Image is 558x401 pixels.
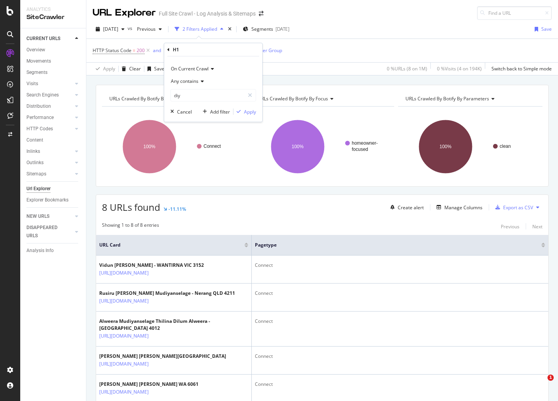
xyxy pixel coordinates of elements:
[26,13,80,22] div: SiteCrawler
[398,204,424,211] div: Create alert
[26,102,51,110] div: Distribution
[440,144,452,149] text: 100%
[258,95,328,102] span: URLs Crawled By Botify By focus
[26,159,73,167] a: Outlinks
[99,332,149,340] a: [URL][DOMAIN_NAME]
[255,290,545,297] div: Connect
[99,242,242,249] span: URL Card
[102,201,160,214] span: 8 URLs found
[173,46,179,53] div: H1
[387,65,427,72] div: 0 % URLs ( 8 on 1M )
[103,26,118,32] span: 2025 Sep. 25th
[541,26,552,32] div: Save
[128,25,134,32] span: vs
[247,47,282,54] div: Add Filter Group
[172,23,226,35] button: 2 Filters Applied
[99,290,235,297] div: Rusiru [PERSON_NAME] Mudiyanselage - Nerang QLD 4211
[255,242,530,249] span: pagetype
[99,262,204,269] div: Vidun [PERSON_NAME] - WANTIRNA VIC 3152
[26,224,66,240] div: DISAPPEARED URLS
[26,170,46,178] div: Sitemaps
[26,170,73,178] a: Sitemaps
[26,247,81,255] a: Analysis Info
[26,57,51,65] div: Movements
[492,201,533,214] button: Export as CSV
[26,247,54,255] div: Analysis Info
[26,147,40,156] div: Inlinks
[352,140,378,146] text: homeowner-
[26,57,81,65] a: Movements
[547,375,554,381] span: 1
[168,206,186,212] div: -11.11%
[244,109,256,115] div: Apply
[532,375,550,393] iframe: Intercom live chat
[129,65,141,72] div: Clear
[204,144,221,149] text: Connect
[437,65,482,72] div: 0 % Visits ( 4 on 194K )
[405,95,489,102] span: URLs Crawled By Botify By parameters
[26,102,73,110] a: Distribution
[501,222,519,231] button: Previous
[210,109,230,115] div: Add filter
[491,65,552,72] div: Switch back to Simple mode
[26,80,73,88] a: Visits
[503,204,533,211] div: Export as CSV
[477,6,552,20] input: Find a URL
[488,63,552,75] button: Switch back to Simple mode
[137,45,145,56] span: 200
[99,269,149,277] a: [URL][DOMAIN_NAME]
[26,185,81,193] a: Url Explorer
[26,185,51,193] div: Url Explorer
[26,35,73,43] a: CURRENT URLS
[153,47,161,54] button: and
[109,95,188,102] span: URLs Crawled By Botify By pagetype
[171,78,198,84] span: Any contains
[200,108,230,116] button: Add filter
[255,353,545,360] div: Connect
[144,63,165,75] button: Save
[387,201,424,214] button: Create alert
[501,223,519,230] div: Previous
[26,224,73,240] a: DISAPPEARED URLS
[93,63,115,75] button: Apply
[99,388,149,396] a: [URL][DOMAIN_NAME]
[177,109,192,115] div: Cancel
[26,136,43,144] div: Content
[26,159,44,167] div: Outlinks
[404,93,535,105] h4: URLs Crawled By Botify By parameters
[500,144,511,149] text: clean
[26,114,54,122] div: Performance
[99,318,248,332] div: Alweera Mudiyanselage Thilina Dilum Alweera - [GEOGRAPHIC_DATA] 4012
[154,65,165,72] div: Save
[171,65,209,72] span: On Current Crawl
[398,113,542,180] svg: A chart.
[99,381,198,388] div: [PERSON_NAME] [PERSON_NAME] WA 6061
[250,113,395,180] svg: A chart.
[103,65,115,72] div: Apply
[26,196,81,204] a: Explorer Bookmarks
[134,23,165,35] button: Previous
[532,23,552,35] button: Save
[93,6,156,19] div: URL Explorer
[102,113,246,180] svg: A chart.
[93,23,128,35] button: [DATE]
[275,26,290,32] div: [DATE]
[108,93,239,105] h4: URLs Crawled By Botify By pagetype
[102,222,159,231] div: Showing 1 to 8 of 8 entries
[532,222,542,231] button: Next
[255,262,545,269] div: Connect
[233,108,256,116] button: Apply
[99,353,226,360] div: [PERSON_NAME] [PERSON_NAME][GEOGRAPHIC_DATA]
[119,63,141,75] button: Clear
[159,10,256,18] div: Full Site Crawl - Log Analysis & Sitemaps
[144,144,156,149] text: 100%
[226,25,233,33] div: times
[26,212,73,221] a: NEW URLS
[26,212,49,221] div: NEW URLS
[26,125,73,133] a: HTTP Codes
[251,26,273,32] span: Segments
[291,144,304,149] text: 100%
[26,196,68,204] div: Explorer Bookmarks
